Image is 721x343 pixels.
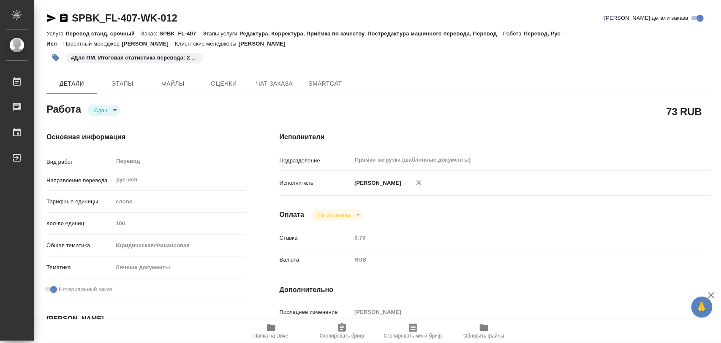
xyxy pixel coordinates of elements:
[46,241,113,250] p: Общая тематика
[384,333,442,339] span: Скопировать мини-бриф
[378,319,449,343] button: Скопировать мини-бриф
[503,30,524,37] p: Работа
[175,41,239,47] p: Клиентские менеджеры
[46,101,81,116] h2: Работа
[204,78,244,89] span: Оценки
[87,105,120,116] div: Сдан
[65,54,204,61] span: Для ПМ. Итоговая статистика перевода: 200 слов.
[254,78,295,89] span: Чат заказа
[102,78,143,89] span: Этапы
[280,210,305,220] h4: Оплата
[280,256,352,264] p: Валюта
[695,298,709,316] span: 🙏
[239,30,503,37] p: Редактура, Корректура, Приёмка по качеству, Постредактура машинного перевода, Перевод
[153,78,193,89] span: Файлы
[65,30,141,37] p: Перевод станд. срочный
[280,285,712,295] h4: Дополнительно
[71,54,198,62] p: #Для ПМ. Итоговая статистика перевода: 200 слов.
[46,13,57,23] button: Скопировать ссылку для ЯМессенджера
[351,253,675,267] div: RUB
[113,260,245,275] div: Личные документы
[667,104,702,119] h2: 73 RUB
[46,314,246,324] h4: [PERSON_NAME]
[311,209,363,221] div: Сдан
[46,197,113,206] p: Тарифные единицы
[46,30,65,37] p: Услуга
[92,107,110,114] button: Сдан
[280,179,352,187] p: Исполнитель
[202,30,239,37] p: Этапы услуги
[236,319,307,343] button: Папка на Drive
[59,285,112,294] span: Нотариальный заказ
[52,78,92,89] span: Детали
[141,30,159,37] p: Заказ:
[463,333,504,339] span: Обновить файлы
[160,30,203,37] p: SPBK_FL-407
[351,306,675,318] input: Пустое поле
[410,173,428,192] button: Удалить исполнителя
[63,41,122,47] p: Проектный менеджер
[46,176,113,185] p: Направление перевода
[307,319,378,343] button: Скопировать бриф
[691,297,713,318] button: 🙏
[604,14,688,22] span: [PERSON_NAME] детали заказа
[449,319,520,343] button: Обновить файлы
[46,158,113,166] p: Вид работ
[305,78,346,89] span: SmartCat
[320,333,364,339] span: Скопировать бриф
[122,41,175,47] p: [PERSON_NAME]
[113,194,245,209] div: слово
[280,234,352,242] p: Ставка
[280,308,352,316] p: Последнее изменение
[351,232,675,244] input: Пустое поле
[239,41,292,47] p: [PERSON_NAME]
[254,333,288,339] span: Папка на Drive
[315,211,353,219] button: Не оплачена
[46,132,246,142] h4: Основная информация
[46,263,113,272] p: Тематика
[280,132,712,142] h4: Исполнители
[113,217,245,230] input: Пустое поле
[46,49,65,67] button: Добавить тэг
[113,238,245,253] div: Юридическая/Финансовая
[59,13,69,23] button: Скопировать ссылку
[72,12,177,24] a: SPBK_FL-407-WK-012
[351,179,401,187] p: [PERSON_NAME]
[280,157,352,165] p: Подразделение
[46,219,113,228] p: Кол-во единиц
